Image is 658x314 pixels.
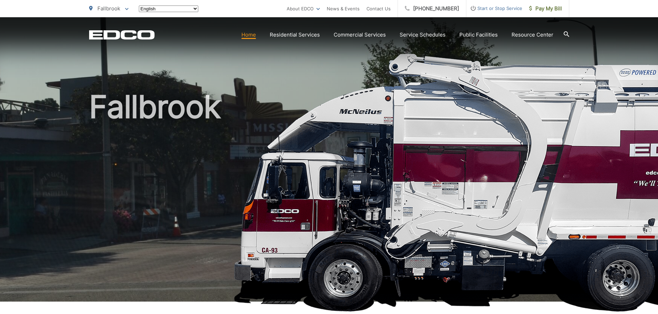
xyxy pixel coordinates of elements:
[97,5,120,12] span: Fallbrook
[459,31,498,39] a: Public Facilities
[529,4,562,13] span: Pay My Bill
[287,4,320,13] a: About EDCO
[512,31,553,39] a: Resource Center
[89,90,569,308] h1: Fallbrook
[89,30,155,40] a: EDCD logo. Return to the homepage.
[241,31,256,39] a: Home
[139,6,198,12] select: Select a language
[327,4,360,13] a: News & Events
[270,31,320,39] a: Residential Services
[334,31,386,39] a: Commercial Services
[400,31,446,39] a: Service Schedules
[366,4,391,13] a: Contact Us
